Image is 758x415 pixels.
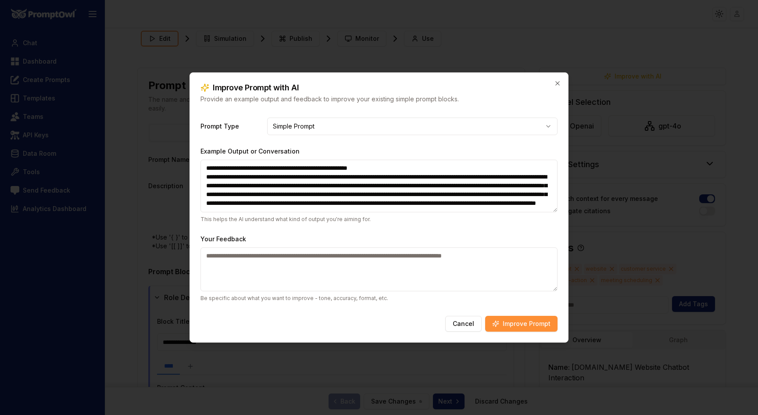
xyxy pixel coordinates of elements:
p: Be specific about what you want to improve - tone, accuracy, format, etc. [200,295,558,302]
label: Prompt Type [200,122,260,131]
label: Your Feedback [200,235,246,243]
button: Improve Prompt [485,316,558,332]
button: Cancel [445,316,482,332]
label: Example Output or Conversation [200,147,300,155]
h2: Improve Prompt with AI [200,83,558,92]
p: Provide an example output and feedback to improve your existing simple prompt blocks. [200,95,558,104]
p: This helps the AI understand what kind of output you're aiming for. [200,216,558,223]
